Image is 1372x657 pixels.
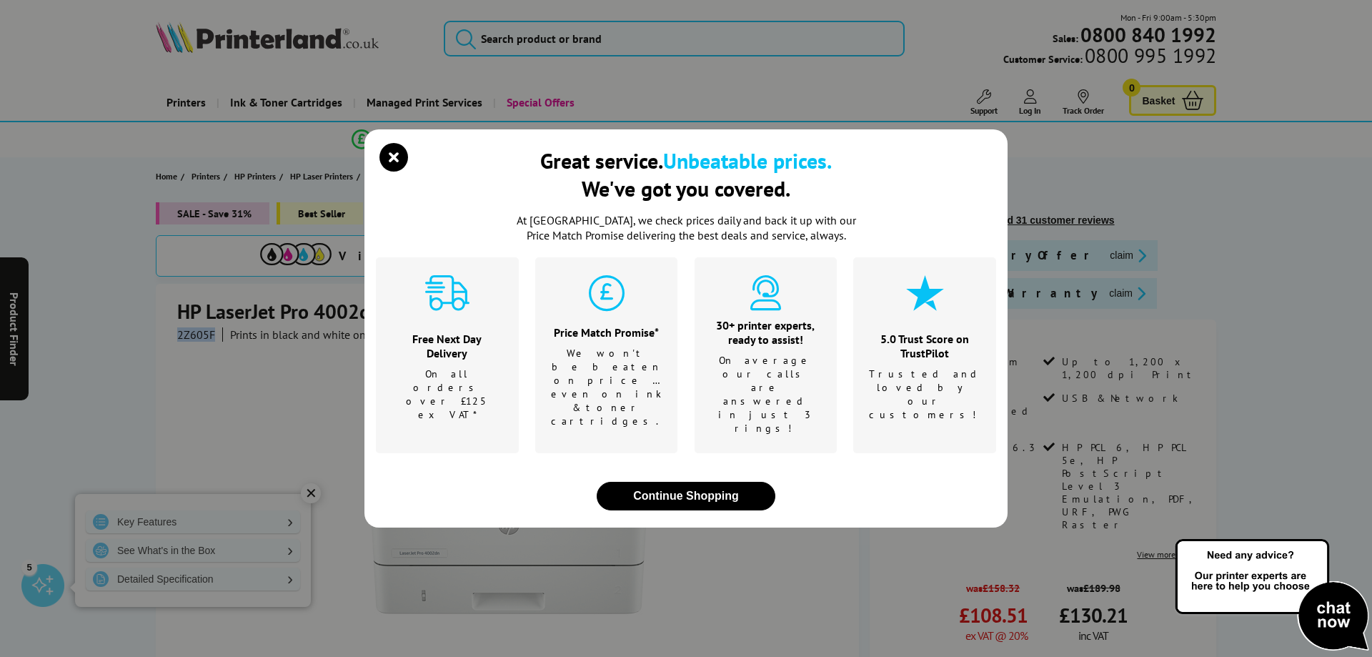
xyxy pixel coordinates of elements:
div: 30+ printer experts, ready to assist! [712,318,820,347]
b: Unbeatable prices. [663,147,832,174]
div: Great service. We've got you covered. [540,147,832,202]
p: At [GEOGRAPHIC_DATA], we check prices daily and back it up with our Price Match Promise deliverin... [507,213,865,243]
div: 5.0 Trust Score on TrustPilot [869,332,981,360]
p: Trusted and loved by our customers! [869,367,981,422]
button: close modal [383,147,404,168]
p: On average our calls are answered in just 3 rings! [712,354,820,435]
p: We won't be beaten on price …even on ink & toner cartridges. [551,347,662,428]
img: Open Live Chat window [1172,537,1372,654]
div: Free Next Day Delivery [394,332,501,360]
button: close modal [597,482,775,510]
p: On all orders over £125 ex VAT* [394,367,501,422]
div: Price Match Promise* [551,325,662,340]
